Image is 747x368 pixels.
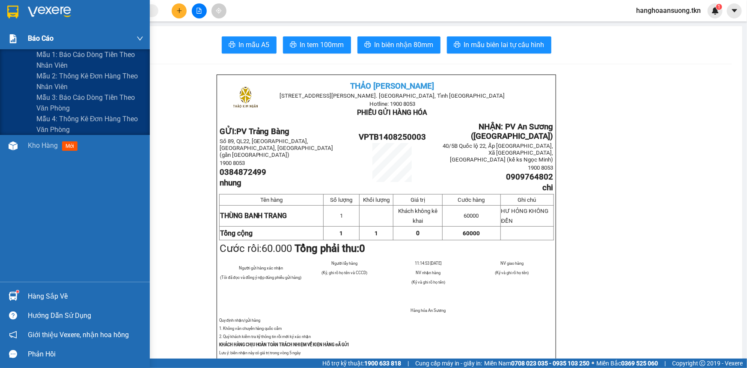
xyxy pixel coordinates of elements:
img: logo [224,78,267,120]
span: printer [290,41,297,49]
span: Ghi chú [518,197,536,203]
span: (Ký, ghi rõ họ tên và CCCD) [321,270,367,275]
button: printerIn biên nhận 80mm [357,36,440,54]
div: Phản hồi [28,348,143,361]
b: GỬI : PV An Sương ([GEOGRAPHIC_DATA]) [11,62,136,91]
span: printer [364,41,371,49]
button: printerIn mẫu biên lai tự cấu hình [447,36,551,54]
span: 1900 8053 [528,165,554,171]
span: question-circle [9,311,17,320]
span: Người lấy hàng [331,261,357,266]
span: hanghoaansuong.tkn [629,5,708,16]
span: Kho hàng [28,141,58,150]
span: plus [176,8,182,14]
span: Cung cấp máy in - giấy in: [415,359,482,368]
span: printer [229,41,235,49]
span: 0384872499 [220,168,267,177]
button: printerIn mẫu A5 [222,36,277,54]
span: Quy định nhận/gửi hàng [219,318,260,323]
span: nhung [220,178,241,188]
span: Tên hàng [260,197,283,203]
span: mới [62,141,77,151]
span: In mẫu A5 [239,39,270,50]
span: NHẬN: PV An Sương ([GEOGRAPHIC_DATA]) [471,122,554,141]
span: Giá trị [411,197,425,203]
span: 40/5B Quốc lộ 22, Ấp [GEOGRAPHIC_DATA], Xã [GEOGRAPHIC_DATA], [GEOGRAPHIC_DATA] (kế ks Ngọc Minh) [443,143,554,163]
span: Miền Bắc [596,359,658,368]
span: VPTB1408250003 [359,132,426,142]
span: Số lượng [330,197,352,203]
strong: 0708 023 035 - 0935 103 250 [511,360,589,367]
span: Số 89, QL22, [GEOGRAPHIC_DATA], [GEOGRAPHIC_DATA], [GEOGRAPHIC_DATA] (gần [GEOGRAPHIC_DATA]) [220,138,333,158]
sup: 1 [716,4,722,10]
span: Mẫu 4: Thống kê đơn hàng theo văn phòng [36,114,143,135]
span: notification [9,331,17,339]
span: ⚪️ [592,362,594,365]
button: aim [211,3,226,18]
span: Khối lượng [363,197,390,203]
span: THẢO [PERSON_NAME] [351,81,435,91]
li: [STREET_ADDRESS][PERSON_NAME]. [GEOGRAPHIC_DATA], Tỉnh [GEOGRAPHIC_DATA] [80,21,358,32]
span: | [408,359,409,368]
img: icon-new-feature [711,7,719,15]
span: 11:14:53 [DATE] [415,261,441,266]
span: 60.000 [262,242,292,254]
div: Hướng dẫn sử dụng [28,309,143,322]
span: (Ký và ghi rõ họ tên) [495,270,529,275]
span: down [137,35,143,42]
span: 1 [340,212,343,219]
span: message [9,350,17,358]
li: Hotline: 1900 8153 [80,32,358,42]
span: Lưu ý: biên nhận này có giá trị trong vòng 5 ngày [219,350,301,355]
span: Khách không kê khai [398,208,437,224]
span: 0 [416,230,420,236]
strong: 1900 633 818 [364,360,401,367]
span: 1. Không vân chuyển hàng quốc cấm [219,326,282,331]
img: warehouse-icon [9,141,18,150]
span: NV giao hàng [500,261,524,266]
strong: GỬI: [220,127,290,136]
strong: 0369 525 060 [621,360,658,367]
span: [STREET_ADDRESS][PERSON_NAME]. [GEOGRAPHIC_DATA], Tỉnh [GEOGRAPHIC_DATA] [280,93,505,99]
strong: Tổng cộng [220,229,253,237]
span: Miền Nam [484,359,589,368]
span: Mẫu 1: Báo cáo dòng tiền theo nhân viên [36,49,143,71]
span: NV nhận hàng [416,270,440,275]
span: Giới thiệu Vexere, nhận hoa hồng [28,329,129,340]
span: 0 [360,242,366,254]
img: logo.jpg [11,11,54,54]
span: | [664,359,666,368]
span: Mẫu 2: Thống kê đơn hàng theo nhân viên [36,71,143,92]
span: file-add [196,8,202,14]
span: 60000 [463,230,480,236]
span: THÙNG BANH TRANG [220,212,287,220]
span: In mẫu biên lai tự cấu hình [464,39,545,50]
button: file-add [192,3,207,18]
span: (Tôi đã đọc và đồng ý nộp đúng phiếu gửi hàng) [220,275,302,280]
span: Hàng hóa An Sương [411,308,446,313]
button: caret-down [727,3,742,18]
sup: 1 [16,290,19,293]
strong: KHÁCH HÀNG CHỊU HOÀN TOÀN TRÁCH NHIỆM VỀ KIỆN HÀNG ĐÃ GỬI [219,342,349,347]
img: logo-vxr [7,6,18,18]
span: Hỗ trợ kỹ thuật: [322,359,401,368]
span: 1 [375,230,378,236]
span: (Ký và ghi rõ họ tên) [411,280,445,284]
span: Báo cáo [28,33,54,44]
img: solution-icon [9,34,18,43]
span: PV Trảng Bàng [236,127,290,136]
span: caret-down [731,7,738,15]
span: Cước hàng [458,197,485,203]
span: copyright [699,360,705,366]
button: plus [172,3,187,18]
span: Mẫu 3: Báo cáo dòng tiền theo văn phòng [36,92,143,114]
span: 0909764802 [506,172,554,182]
div: Hàng sắp về [28,290,143,303]
span: 60000 [464,212,479,219]
span: Cước rồi: [220,242,366,254]
span: 1 [339,230,343,236]
span: Người gửi hàng xác nhận [239,266,283,270]
button: printerIn tem 100mm [283,36,351,54]
span: HƯ HỎNG KHÔNG ĐỀN [501,208,549,224]
span: 2. Quý khách kiểm tra kỹ thông tin rồi mới ký xác nhận [219,334,311,339]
